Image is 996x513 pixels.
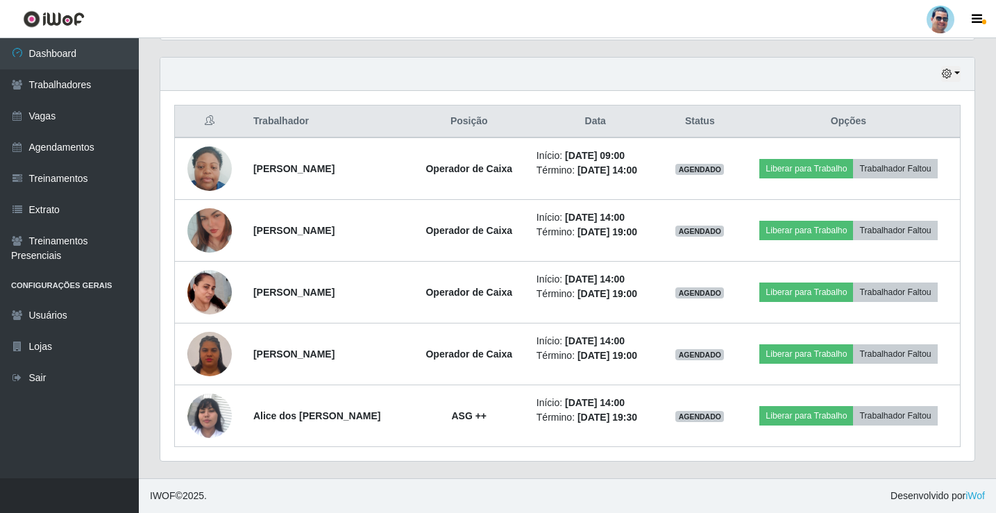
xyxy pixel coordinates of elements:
[23,10,85,28] img: CoreUI Logo
[253,287,335,298] strong: [PERSON_NAME]
[853,159,937,178] button: Trabalhador Faltou
[759,221,853,240] button: Liberar para Trabalho
[565,150,625,161] time: [DATE] 09:00
[537,348,655,363] li: Término:
[537,225,655,239] li: Término:
[425,163,512,174] strong: Operador de Caixa
[675,411,724,422] span: AGENDADO
[253,348,335,360] strong: [PERSON_NAME]
[577,288,637,299] time: [DATE] 19:00
[245,106,410,138] th: Trabalhador
[737,106,961,138] th: Opções
[187,376,232,455] img: 1758221946914.jpeg
[150,489,207,503] span: © 2025 .
[537,287,655,301] li: Término:
[537,163,655,178] li: Término:
[759,159,853,178] button: Liberar para Trabalho
[675,226,724,237] span: AGENDADO
[537,396,655,410] li: Início:
[253,410,381,421] strong: Alice dos [PERSON_NAME]
[187,253,232,332] img: 1757719645917.jpeg
[577,412,637,423] time: [DATE] 19:30
[537,210,655,225] li: Início:
[537,272,655,287] li: Início:
[675,349,724,360] span: AGENDADO
[675,164,724,175] span: AGENDADO
[853,344,937,364] button: Trabalhador Faltou
[253,225,335,236] strong: [PERSON_NAME]
[965,490,985,501] a: iWof
[187,140,232,199] img: 1709225632480.jpeg
[759,283,853,302] button: Liberar para Trabalho
[759,344,853,364] button: Liberar para Trabalho
[853,221,937,240] button: Trabalhador Faltou
[853,406,937,426] button: Trabalhador Faltou
[528,106,663,138] th: Data
[537,334,655,348] li: Início:
[577,165,637,176] time: [DATE] 14:00
[537,149,655,163] li: Início:
[425,348,512,360] strong: Operador de Caixa
[187,191,232,270] img: 1699494731109.jpeg
[565,212,625,223] time: [DATE] 14:00
[253,163,335,174] strong: [PERSON_NAME]
[565,397,625,408] time: [DATE] 14:00
[565,274,625,285] time: [DATE] 14:00
[577,350,637,361] time: [DATE] 19:00
[187,330,232,378] img: 1752886707341.jpeg
[425,225,512,236] strong: Operador de Caixa
[663,106,737,138] th: Status
[675,287,724,298] span: AGENDADO
[759,406,853,426] button: Liberar para Trabalho
[853,283,937,302] button: Trabalhador Faltou
[537,410,655,425] li: Término:
[150,490,176,501] span: IWOF
[451,410,487,421] strong: ASG ++
[410,106,528,138] th: Posição
[891,489,985,503] span: Desenvolvido por
[577,226,637,237] time: [DATE] 19:00
[425,287,512,298] strong: Operador de Caixa
[565,335,625,346] time: [DATE] 14:00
